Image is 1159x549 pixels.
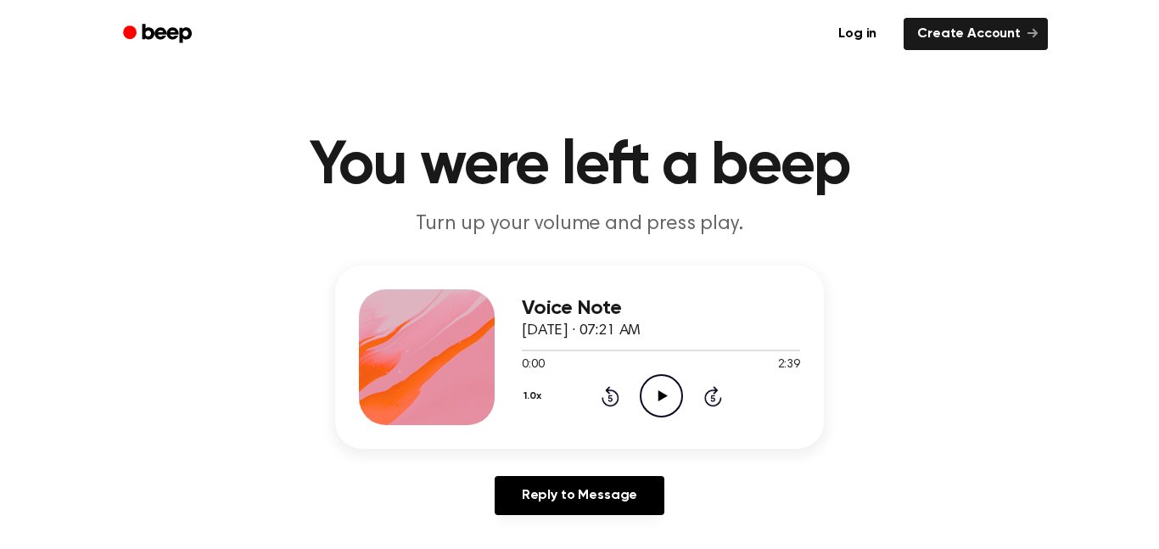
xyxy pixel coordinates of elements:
[522,323,641,339] span: [DATE] · 07:21 AM
[522,297,800,320] h3: Voice Note
[522,382,547,411] button: 1.0x
[111,18,207,51] a: Beep
[778,356,800,374] span: 2:39
[145,136,1014,197] h1: You were left a beep
[495,476,664,515] a: Reply to Message
[254,210,905,238] p: Turn up your volume and press play.
[821,14,893,53] a: Log in
[904,18,1048,50] a: Create Account
[522,356,544,374] span: 0:00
